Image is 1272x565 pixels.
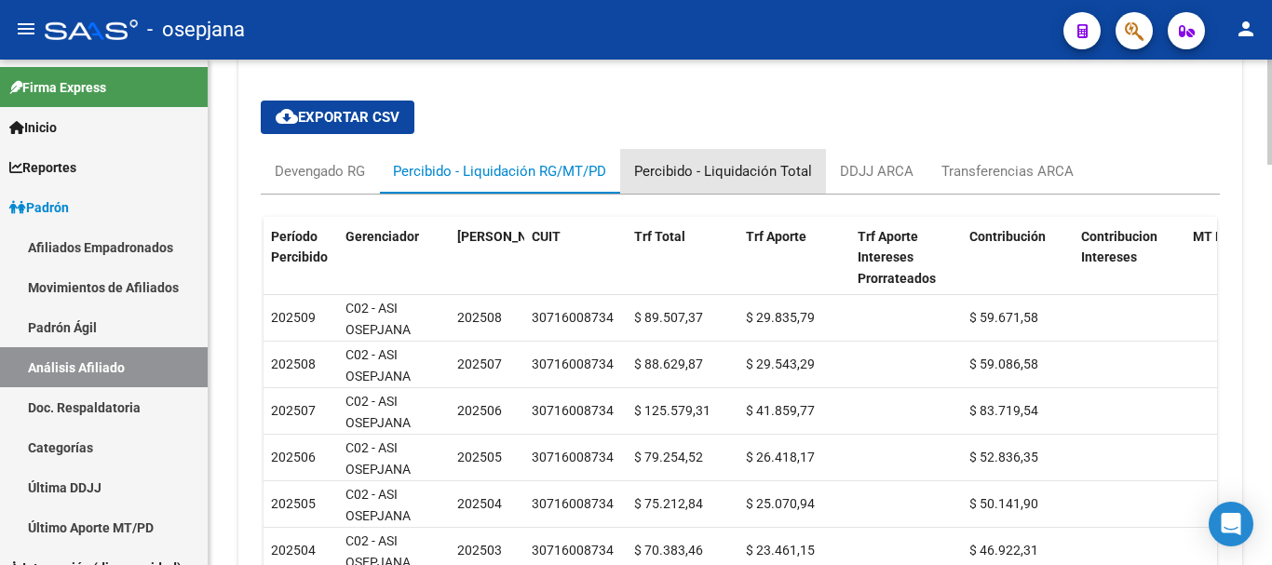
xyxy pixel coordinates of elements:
[9,157,76,178] span: Reportes
[941,161,1074,182] div: Transferencias ARCA
[746,310,815,325] span: $ 29.835,79
[9,197,69,218] span: Padrón
[457,496,502,511] span: 202504
[457,356,502,371] span: 202507
[271,229,328,265] span: Período Percibido
[9,77,106,98] span: Firma Express
[840,161,913,182] div: DDJJ ARCA
[338,217,450,299] datatable-header-cell: Gerenciador
[276,105,298,128] mat-icon: cloud_download
[345,229,419,244] span: Gerenciador
[9,117,57,138] span: Inicio
[271,543,316,558] span: 202504
[746,543,815,558] span: $ 23.461,15
[532,493,614,515] div: 30716008734
[969,310,1038,325] span: $ 59.671,58
[271,450,316,464] span: 202506
[532,400,614,422] div: 30716008734
[738,217,850,299] datatable-header-cell: Trf Aporte
[850,217,962,299] datatable-header-cell: Trf Aporte Intereses Prorrateados
[746,450,815,464] span: $ 26.418,17
[275,161,365,182] div: Devengado RG
[532,229,561,244] span: CUIT
[969,403,1038,418] span: $ 83.719,54
[1209,502,1253,546] div: Open Intercom Messenger
[457,543,502,558] span: 202503
[962,217,1074,299] datatable-header-cell: Contribución
[969,496,1038,511] span: $ 50.141,90
[345,347,411,383] span: C02 - ASI OSEPJANA
[746,229,806,244] span: Trf Aporte
[627,217,738,299] datatable-header-cell: Trf Total
[532,354,614,375] div: 30716008734
[634,229,685,244] span: Trf Total
[634,161,812,182] div: Percibido - Liquidación Total
[969,356,1038,371] span: $ 59.086,58
[634,356,703,371] span: $ 88.629,87
[969,543,1038,558] span: $ 46.922,31
[345,301,411,337] span: C02 - ASI OSEPJANA
[969,229,1046,244] span: Contribución
[271,496,316,511] span: 202505
[634,403,710,418] span: $ 125.579,31
[858,229,936,287] span: Trf Aporte Intereses Prorrateados
[393,161,606,182] div: Percibido - Liquidación RG/MT/PD
[147,9,245,50] span: - osepjana
[634,450,703,464] span: $ 79.254,52
[1235,18,1257,40] mat-icon: person
[457,229,558,244] span: [PERSON_NAME]
[532,540,614,561] div: 30716008734
[271,403,316,418] span: 202507
[634,543,703,558] span: $ 70.383,46
[345,440,411,477] span: C02 - ASI OSEPJANA
[532,447,614,468] div: 30716008734
[634,496,703,511] span: $ 75.212,84
[345,394,411,430] span: C02 - ASI OSEPJANA
[457,310,502,325] span: 202508
[271,356,316,371] span: 202508
[746,496,815,511] span: $ 25.070,94
[457,403,502,418] span: 202506
[271,310,316,325] span: 202509
[1081,229,1157,265] span: Contribucion Intereses
[634,310,703,325] span: $ 89.507,37
[746,403,815,418] span: $ 41.859,77
[457,450,502,464] span: 202505
[450,217,524,299] datatable-header-cell: Período Devengado
[15,18,37,40] mat-icon: menu
[276,109,399,126] span: Exportar CSV
[746,356,815,371] span: $ 29.543,29
[1074,217,1185,299] datatable-header-cell: Contribucion Intereses
[264,217,338,299] datatable-header-cell: Período Percibido
[532,307,614,329] div: 30716008734
[969,450,1038,464] span: $ 52.836,35
[524,217,627,299] datatable-header-cell: CUIT
[345,487,411,523] span: C02 - ASI OSEPJANA
[1193,229,1248,244] span: MT Bruto
[261,101,414,134] button: Exportar CSV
